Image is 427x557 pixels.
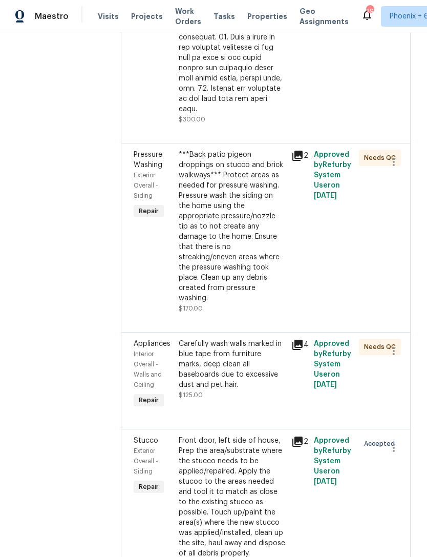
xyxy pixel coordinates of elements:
[135,206,163,216] span: Repair
[247,11,287,22] span: Properties
[179,392,203,398] span: $125.00
[134,351,162,388] span: Interior Overall - Walls and Ceiling
[314,340,351,388] span: Approved by Refurby System User on
[134,151,162,169] span: Pressure Washing
[314,151,351,199] span: Approved by Refurby System User on
[179,150,285,303] div: ***Back patio pigeon droppings on stucco and brick walkways*** Protect areas as needed for pressu...
[366,6,373,16] div: 29
[291,150,308,162] div: 2
[175,6,201,27] span: Work Orders
[135,395,163,405] span: Repair
[131,11,163,22] span: Projects
[314,192,337,199] span: [DATE]
[179,116,205,122] span: $300.00
[135,482,163,492] span: Repair
[35,11,69,22] span: Maestro
[134,437,158,444] span: Stucco
[364,342,400,352] span: Needs QC
[300,6,349,27] span: Geo Assignments
[364,153,400,163] span: Needs QC
[179,305,203,312] span: $170.00
[214,13,235,20] span: Tasks
[134,172,158,199] span: Exterior Overall - Siding
[98,11,119,22] span: Visits
[314,478,337,485] span: [DATE]
[314,437,351,485] span: Approved by Refurby System User on
[134,340,170,347] span: Appliances
[291,436,308,448] div: 2
[291,339,308,351] div: 4
[134,448,158,475] span: Exterior Overall - Siding
[364,439,399,449] span: Accepted
[179,339,285,390] div: Carefully wash walls marked in blue tape from furniture marks, deep clean all baseboards due to e...
[314,381,337,388] span: [DATE]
